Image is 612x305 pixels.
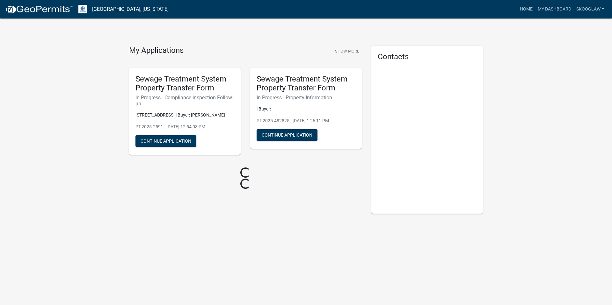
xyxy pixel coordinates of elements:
[257,74,355,93] h5: Sewage Treatment System Property Transfer Form
[257,95,355,101] h6: In Progress - Property Information
[135,135,196,147] button: Continue Application
[92,4,169,15] a: [GEOGRAPHIC_DATA], [US_STATE]
[135,112,234,118] p: [STREET_ADDRESS] | Buyer: [PERSON_NAME]
[574,3,607,15] a: SkoogLaw
[78,5,87,13] img: Otter Tail County, Minnesota
[135,74,234,93] h5: Sewage Treatment System Property Transfer Form
[129,46,184,55] h4: My Applications
[257,129,317,141] button: Continue Application
[332,46,362,56] button: Show More
[535,3,574,15] a: My Dashboard
[135,95,234,107] h6: In Progress - Compliance Inspection Follow-up
[517,3,535,15] a: Home
[257,117,355,124] p: PT-2025-482825 - [DATE] 1:26:11 PM
[378,52,477,61] h5: Contacts
[135,124,234,130] p: PT-2025-2591 - [DATE] 12:54:03 PM
[257,106,355,112] p: | Buyer:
